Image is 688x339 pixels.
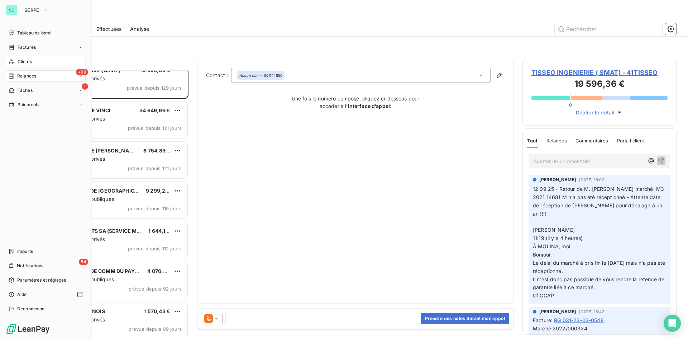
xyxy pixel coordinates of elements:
span: Analyse [130,25,149,33]
label: Contact : [206,72,231,79]
span: 84 [79,259,88,265]
span: 6 754,89 € [143,147,171,154]
span: Cf CCAP [533,292,554,298]
span: Portail client [617,138,645,143]
span: prévue depuis 121 jours [128,125,182,131]
span: Relances [17,73,36,79]
span: Déplier le détail [576,109,615,116]
span: 34 649,99 € [139,107,170,113]
span: prévue depuis 129 jours [127,85,182,91]
span: Effectuées [96,25,122,33]
span: Marché 2022/000324 [533,325,587,331]
span: [DATE] 16:43 [579,310,605,314]
input: Rechercher [555,23,662,35]
span: Tableau de bord [17,30,51,36]
span: [PERSON_NAME] [533,227,575,233]
span: 11:19 (il y a 4 heures) [533,235,583,241]
span: Aide [17,291,27,298]
span: Notifications [17,263,43,269]
span: RG 031-23-03-0548 [554,316,604,324]
span: Le délai du marché à pris fin le [DATE] mais n'a pas été réceptionné. [533,260,667,274]
strong: interface d’appel [348,103,390,109]
em: Aucun nom [239,73,259,78]
span: COMMUNAUTE DE COMM DU PAYS DE L'OR [51,268,159,274]
div: Open Intercom Messenger [664,315,681,332]
span: [PERSON_NAME] [539,309,576,315]
span: Relances [546,138,567,143]
div: grid [34,70,188,339]
span: +99 [76,69,88,75]
h3: 19 596,36 € [531,77,668,92]
span: 1 [82,83,88,90]
span: 1 570,43 € [144,308,171,314]
span: Clients [18,58,32,65]
span: À MOLINA, moi [533,243,570,249]
span: Déconnexion [17,306,45,312]
span: 12 09 25 - Retour de M. [PERSON_NAME] marché M3 2021 14681 M n'a pas été réceptionné - Attente da... [533,186,665,217]
span: Facture : [533,316,553,324]
span: 0 [569,102,572,108]
span: Factures [18,44,36,51]
span: SERPE [24,7,39,13]
a: Aide [6,289,86,300]
span: Bonjour, [533,251,552,258]
span: [DATE] 16:03 [579,178,605,182]
span: Paramètres et réglages [17,277,66,283]
p: Une fois le numéro composé, cliquez ci-dessous pour accéder à l’ : [284,95,427,110]
div: SE [6,4,17,16]
img: Logo LeanPay [6,323,50,335]
span: 1 644,19 € [148,228,173,234]
span: 9 299,24 € [146,188,173,194]
span: Paiements [18,102,39,108]
span: prévue depuis 92 jours [129,286,182,292]
span: prévue depuis 121 jours [128,165,182,171]
span: SCCV MARSEILLE [PERSON_NAME] [51,147,139,154]
span: HLM DES CHALETS SA (SERVICE MARCHE) [51,228,156,234]
span: [PERSON_NAME] [539,176,576,183]
span: prévue depuis 119 jours [128,206,182,211]
span: prévue depuis 112 jours [128,246,182,251]
span: 4 076,20 € [147,268,175,274]
span: Commentaires [575,138,608,143]
span: prévue depuis 89 jours [129,326,182,332]
button: Prendre des notes durant mon appel [421,313,509,324]
span: Tout [527,138,538,143]
div: - 561144850 [239,73,282,78]
span: DEPARTEMENT DE [GEOGRAPHIC_DATA] [51,188,152,194]
span: Il n'est donc pas possible de vous rendre la retenue de garantie liée à ce marché. [533,276,666,291]
span: Tâches [18,87,33,94]
span: Imports [17,248,33,255]
span: TISSEO INGENIERIE ( SMAT) - 41TISSEO [531,68,668,77]
button: Déplier le détail [574,108,626,117]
